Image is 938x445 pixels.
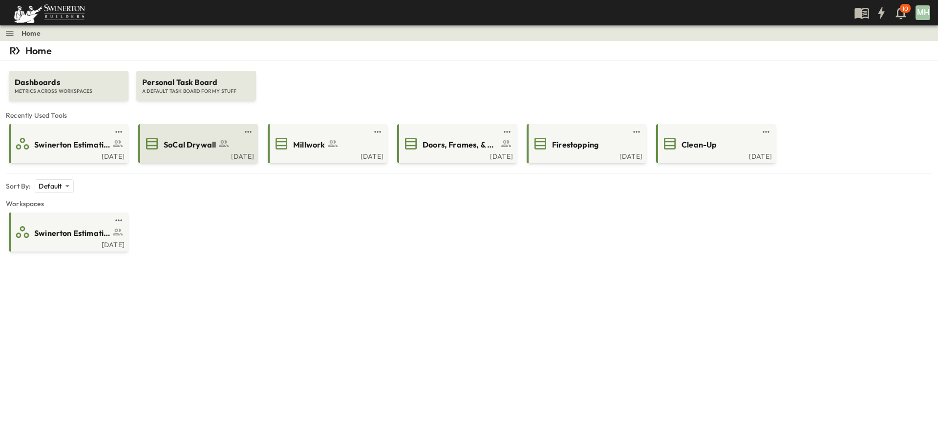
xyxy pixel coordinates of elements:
[682,139,717,150] span: Clean-Up
[658,151,772,159] a: [DATE]
[6,110,932,120] span: Recently Used Tools
[15,88,123,95] span: METRICS ACROSS WORKSPACES
[11,136,125,151] a: Swinerton Estimating
[35,179,73,193] div: Default
[39,181,62,191] p: Default
[423,139,498,150] span: Doors, Frames, & Hardware
[8,61,129,101] a: DashboardsMETRICS ACROSS WORKSPACES
[34,228,110,239] span: Swinerton Estimating
[140,136,254,151] a: SoCal Drywall
[760,126,772,138] button: test
[34,139,110,150] span: Swinerton Estimating
[21,28,46,38] nav: breadcrumbs
[6,199,932,209] span: Workspaces
[142,77,250,88] span: Personal Task Board
[501,126,513,138] button: test
[6,181,31,191] p: Sort By:
[552,139,598,150] span: Firestopping
[164,139,216,150] span: SoCal Drywall
[293,139,325,150] span: Millwork
[916,5,930,20] div: MH
[529,151,642,159] a: [DATE]
[270,151,384,159] a: [DATE]
[142,88,250,95] span: A DEFAULT TASK BOARD FOR MY STUFF
[21,28,41,38] a: Home
[113,126,125,138] button: test
[270,136,384,151] a: Millwork
[631,126,642,138] button: test
[399,151,513,159] a: [DATE]
[12,2,87,23] img: 6c363589ada0b36f064d841b69d3a419a338230e66bb0a533688fa5cc3e9e735.png
[11,224,125,240] a: Swinerton Estimating
[902,5,908,13] p: 10
[242,126,254,138] button: test
[140,151,254,159] a: [DATE]
[25,44,52,58] p: Home
[658,136,772,151] a: Clean-Up
[529,136,642,151] a: Firestopping
[915,4,931,21] button: MH
[11,240,125,248] a: [DATE]
[135,61,257,101] a: Personal Task BoardA DEFAULT TASK BOARD FOR MY STUFF
[372,126,384,138] button: test
[113,214,125,226] button: test
[11,151,125,159] a: [DATE]
[399,136,513,151] a: Doors, Frames, & Hardware
[15,77,123,88] span: Dashboards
